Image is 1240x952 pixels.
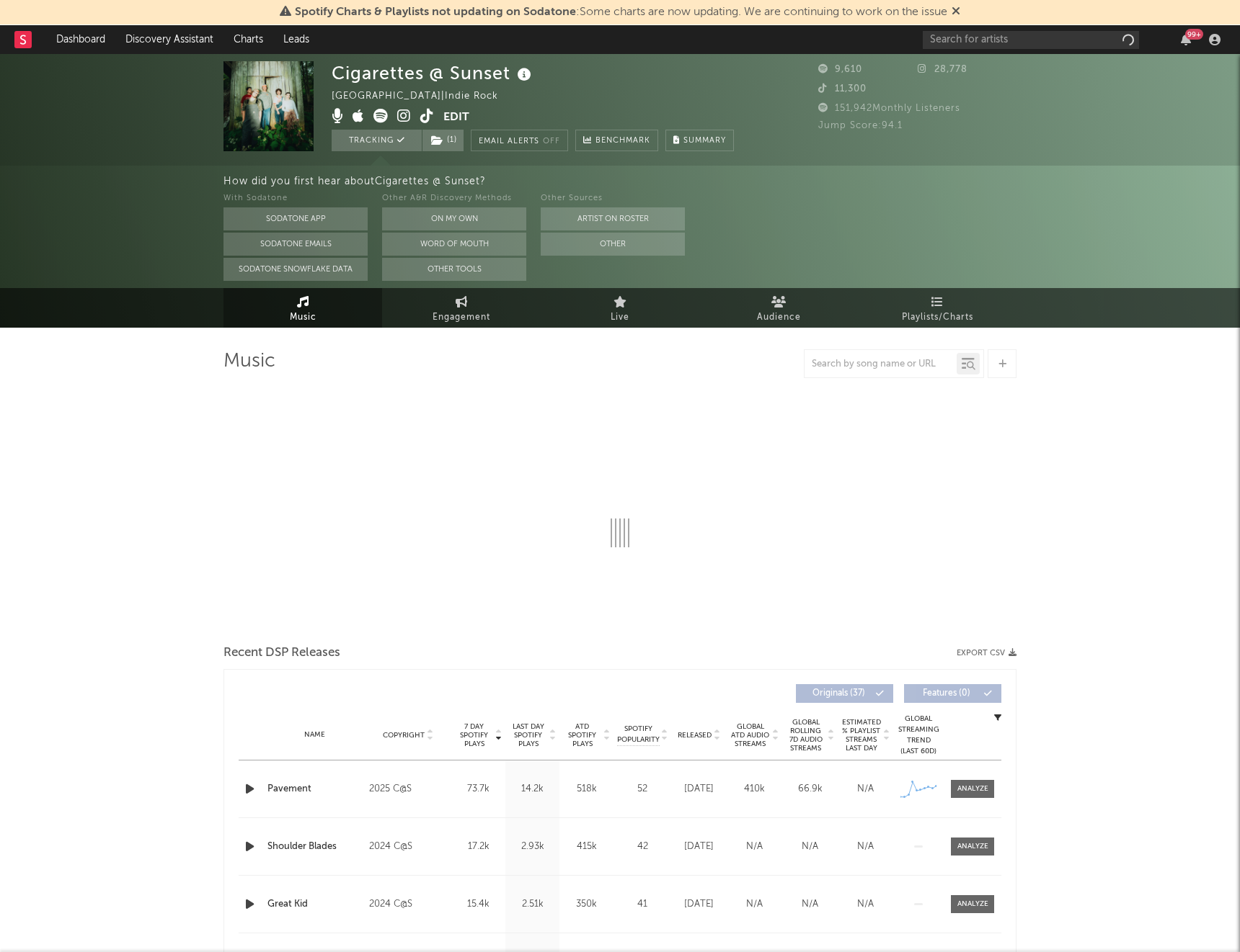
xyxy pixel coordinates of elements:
span: Originals ( 37 ) [805,689,872,698]
a: Leads [273,25,319,54]
span: Jump Score: 94.1 [818,121,903,130]
div: 2.51k [509,897,556,912]
a: Discovery Assistant [115,25,223,54]
button: Features(0) [904,684,1001,703]
a: Live [541,288,699,328]
input: Search for artists [923,31,1139,49]
div: N/A [841,782,890,796]
a: Pavement [267,782,362,796]
a: Charts [223,25,273,54]
span: : Some charts are now updating. We are continuing to work on the issue [295,6,947,18]
span: Global Rolling 7D Audio Streams [786,718,825,753]
div: N/A [786,897,834,912]
span: Music [290,309,316,326]
div: N/A [730,840,779,854]
div: How did you first hear about Cigarettes @ Sunset ? [223,173,1240,190]
a: Engagement [382,288,541,328]
div: 66.9k [786,782,834,796]
span: Spotify Popularity [617,724,660,745]
div: 518k [563,782,610,796]
button: 99+ [1181,34,1191,45]
div: N/A [841,840,890,854]
span: Live [611,309,629,326]
div: [DATE] [675,782,723,796]
button: Sodatone Emails [223,233,368,256]
a: Shoulder Blades [267,840,362,854]
span: 9,610 [818,65,862,74]
span: Features ( 0 ) [913,689,980,698]
div: [DATE] [675,897,723,912]
a: Playlists/Charts [858,288,1017,328]
button: Other [541,233,685,256]
div: N/A [786,840,834,854]
em: Off [543,138,560,145]
div: N/A [841,897,890,912]
span: Benchmark [595,133,650,150]
span: ATD Spotify Plays [563,722,601,748]
div: 410k [730,782,779,796]
button: Word Of Mouth [382,233,526,256]
div: 14.2k [509,782,556,796]
span: Audience [757,309,801,326]
span: 11,300 [818,84,867,94]
span: Recent DSP Releases [223,645,340,662]
span: 28,778 [918,65,967,74]
span: Spotify Charts & Playlists not updating on Sodatone [295,6,576,18]
div: 73.7k [455,782,502,796]
button: Summary [665,130,734,151]
span: Copyright [383,731,425,740]
span: Released [678,731,712,740]
div: 2024 C@S [369,896,448,913]
div: 52 [617,782,668,796]
a: Great Kid [267,897,362,912]
div: Other A&R Discovery Methods [382,190,526,207]
span: 151,942 Monthly Listeners [818,104,960,113]
span: Last Day Spotify Plays [509,722,547,748]
div: [GEOGRAPHIC_DATA] | Indie Rock [332,88,515,105]
button: Email AlertsOff [471,130,568,151]
div: 41 [617,897,668,912]
a: Music [223,288,382,328]
div: 350k [563,897,610,912]
div: 2024 C@S [369,838,448,856]
div: With Sodatone [223,190,368,207]
span: Summary [683,137,726,145]
div: 42 [617,840,668,854]
button: (1) [422,130,464,151]
button: Other Tools [382,258,526,281]
div: 415k [563,840,610,854]
a: Audience [699,288,858,328]
button: Originals(37) [796,684,893,703]
div: 2025 C@S [369,781,448,798]
div: 99 + [1185,29,1203,40]
div: Cigarettes @ Sunset [332,61,535,85]
button: Sodatone App [223,207,368,230]
button: Sodatone Snowflake Data [223,258,368,281]
div: 2.93k [509,840,556,854]
a: Benchmark [575,130,658,151]
span: Dismiss [952,6,960,18]
span: Engagement [433,309,490,326]
span: 7 Day Spotify Plays [455,722,493,748]
span: Global ATD Audio Streams [730,722,770,748]
span: Playlists/Charts [902,309,973,326]
div: [DATE] [675,840,723,854]
div: N/A [730,897,779,912]
div: 17.2k [455,840,502,854]
div: 15.4k [455,897,502,912]
div: Other Sources [541,190,685,207]
span: Estimated % Playlist Streams Last Day [841,718,881,753]
a: Dashboard [46,25,115,54]
button: On My Own [382,207,526,230]
button: Tracking [332,130,422,151]
button: Artist on Roster [541,207,685,230]
button: Export CSV [957,649,1017,657]
div: Global Streaming Trend (Last 60D) [897,714,940,757]
div: Name [267,729,362,740]
input: Search by song name or URL [805,359,957,370]
button: Edit [443,109,469,127]
span: ( 1 ) [422,130,464,151]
